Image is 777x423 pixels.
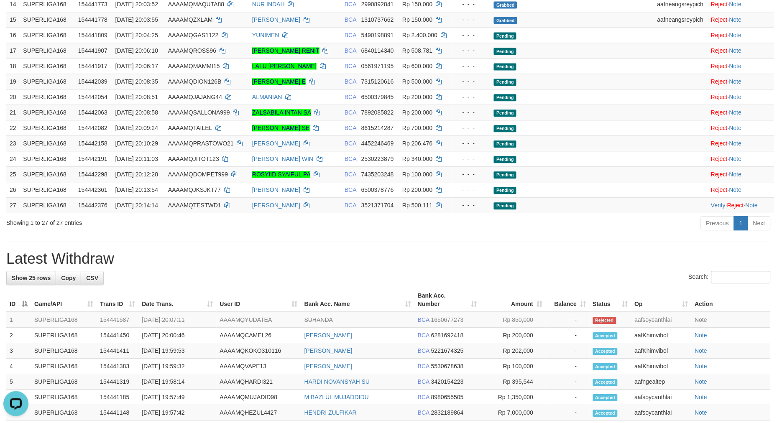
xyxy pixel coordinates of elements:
[115,47,158,54] span: [DATE] 20:06:10
[455,31,487,39] div: - - -
[729,32,742,38] a: Note
[494,202,516,209] span: Pending
[304,394,369,400] a: M BAZLUL MUJADDIDU
[546,288,589,312] th: Balance: activate to sort column ascending
[252,94,282,100] a: ALMANIAN
[418,332,429,339] span: BCA
[361,94,394,100] span: Copy 6500379845 to clipboard
[695,394,708,400] a: Note
[86,275,98,281] span: CSV
[168,140,234,147] span: AAAAMQPRASTOWO21
[168,109,230,116] span: AAAAMQSALLONA999
[345,125,356,131] span: BCA
[6,328,31,343] td: 2
[455,139,487,148] div: - - -
[729,125,742,131] a: Note
[6,359,31,374] td: 4
[431,347,464,354] span: Copy 5221674325 to clipboard
[729,171,742,178] a: Note
[455,201,487,209] div: - - -
[31,390,97,405] td: SUPERLIGA168
[81,271,104,285] a: CSV
[402,94,432,100] span: Rp 200.000
[345,47,356,54] span: BCA
[708,12,774,27] td: ·
[78,186,107,193] span: 154442361
[301,288,414,312] th: Bank Acc. Name: activate to sort column ascending
[711,155,728,162] a: Reject
[729,1,742,8] a: Note
[6,182,20,197] td: 26
[6,27,20,43] td: 16
[631,374,692,390] td: aafngealtep
[217,312,301,328] td: AAAAMQYUDATEA
[711,1,728,8] a: Reject
[168,186,221,193] span: AAAAMQJKSJKT77
[20,12,75,27] td: SUPERLIGA168
[168,63,220,69] span: AAAAMQMAMMI15
[494,110,516,117] span: Pending
[78,125,107,131] span: 154442082
[6,43,20,58] td: 17
[361,202,394,209] span: Copy 3521371704 to clipboard
[6,104,20,120] td: 21
[31,328,97,343] td: SUPERLIGA168
[402,202,432,209] span: Rp 500.111
[168,94,222,100] span: AAAAMQJAJANG44
[78,171,107,178] span: 154442298
[480,312,546,328] td: Rp 850,000
[590,288,631,312] th: Status: activate to sort column ascending
[168,155,219,162] span: AAAAMQJITOT123
[729,63,742,69] a: Note
[20,182,75,197] td: SUPERLIGA168
[546,343,589,359] td: -
[345,1,356,8] span: BCA
[631,328,692,343] td: aafKhimvibol
[455,15,487,24] div: - - -
[217,288,301,312] th: User ID: activate to sort column ascending
[6,312,31,328] td: 1
[708,135,774,151] td: ·
[252,202,300,209] a: [PERSON_NAME]
[252,78,306,85] a: [PERSON_NAME] E
[115,125,158,131] span: [DATE] 20:09:24
[708,120,774,135] td: ·
[78,63,107,69] span: 154441917
[304,409,357,416] a: HENDRI ZULFIKAR
[115,32,158,38] span: [DATE] 20:04:25
[546,390,589,405] td: -
[695,378,708,385] a: Note
[711,16,728,23] a: Reject
[711,186,728,193] a: Reject
[304,347,353,354] a: [PERSON_NAME]
[361,16,394,23] span: Copy 1310737662 to clipboard
[6,197,20,213] td: 27
[252,125,310,131] a: [PERSON_NAME] SE
[455,62,487,70] div: - - -
[252,16,300,23] a: [PERSON_NAME]
[631,390,692,405] td: aafsoycanthlai
[414,288,480,312] th: Bank Acc. Number: activate to sort column ascending
[729,109,742,116] a: Note
[711,47,728,54] a: Reject
[402,186,432,193] span: Rp 200.000
[115,1,158,8] span: [DATE] 20:03:52
[361,140,394,147] span: Copy 4452246469 to clipboard
[546,312,589,328] td: -
[6,374,31,390] td: 5
[402,16,432,23] span: Rp 150.000
[168,171,228,178] span: AAAAMQDOMPET999
[115,155,158,162] span: [DATE] 20:11:03
[593,363,618,370] span: Accepted
[494,125,516,132] span: Pending
[12,275,51,281] span: Show 25 rows
[138,359,216,374] td: [DATE] 19:59:32
[345,202,356,209] span: BCA
[31,374,97,390] td: SUPERLIGA168
[168,125,212,131] span: AAAAMQTAILEL
[217,359,301,374] td: AAAAMQVAPE13
[217,374,301,390] td: AAAAMQHARDI321
[97,390,138,405] td: 154441185
[494,48,516,55] span: Pending
[97,312,138,328] td: 154441587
